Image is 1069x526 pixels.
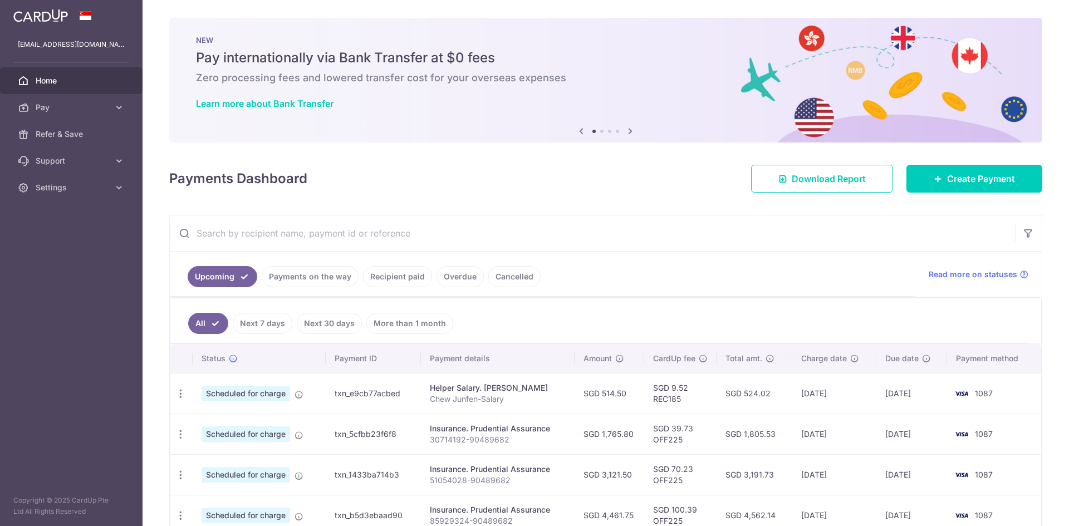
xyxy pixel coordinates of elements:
[975,470,993,479] span: 1087
[36,102,109,113] span: Pay
[36,129,109,140] span: Refer & Save
[876,373,947,414] td: [DATE]
[196,71,1016,85] h6: Zero processing fees and lowered transfer cost for your overseas expenses
[430,434,566,445] p: 30714192-90489682
[975,389,993,398] span: 1087
[876,454,947,495] td: [DATE]
[792,414,876,454] td: [DATE]
[188,313,228,334] a: All
[801,353,847,364] span: Charge date
[430,464,566,475] div: Insurance. Prudential Assurance
[421,344,575,373] th: Payment details
[326,454,421,495] td: txn_1433ba714b3
[36,75,109,86] span: Home
[202,467,290,483] span: Scheduled for charge
[644,414,717,454] td: SGD 39.73 OFF225
[262,266,359,287] a: Payments on the way
[13,9,68,22] img: CardUp
[929,269,1017,280] span: Read more on statuses
[196,36,1016,45] p: NEW
[751,165,893,193] a: Download Report
[363,266,432,287] a: Recipient paid
[430,394,566,405] p: Chew Junfen-Salary
[950,427,973,441] img: Bank Card
[196,49,1016,67] h5: Pay internationally via Bank Transfer at $0 fees
[488,266,541,287] a: Cancelled
[583,353,612,364] span: Amount
[950,509,973,522] img: Bank Card
[876,414,947,454] td: [DATE]
[975,429,993,439] span: 1087
[950,387,973,400] img: Bank Card
[326,414,421,454] td: txn_5cfbb23f6f8
[188,266,257,287] a: Upcoming
[792,373,876,414] td: [DATE]
[885,353,919,364] span: Due date
[430,382,566,394] div: Helper Salary. [PERSON_NAME]
[202,386,290,401] span: Scheduled for charge
[437,266,484,287] a: Overdue
[170,215,1015,251] input: Search by recipient name, payment id or reference
[929,269,1028,280] a: Read more on statuses
[792,454,876,495] td: [DATE]
[169,18,1042,142] img: Bank transfer banner
[430,423,566,434] div: Insurance. Prudential Assurance
[725,353,762,364] span: Total amt.
[717,414,792,454] td: SGD 1,805.53
[36,182,109,193] span: Settings
[36,155,109,166] span: Support
[906,165,1042,193] a: Create Payment
[326,373,421,414] td: txn_e9cb77acbed
[644,373,717,414] td: SGD 9.52 REC185
[975,510,993,520] span: 1087
[717,454,792,495] td: SGD 3,191.73
[575,414,644,454] td: SGD 1,765.80
[653,353,695,364] span: CardUp fee
[202,353,225,364] span: Status
[202,426,290,442] span: Scheduled for charge
[18,39,125,50] p: [EMAIL_ADDRESS][DOMAIN_NAME]
[575,454,644,495] td: SGD 3,121.50
[947,172,1015,185] span: Create Payment
[366,313,453,334] a: More than 1 month
[196,98,334,109] a: Learn more about Bank Transfer
[202,508,290,523] span: Scheduled for charge
[717,373,792,414] td: SGD 524.02
[326,344,421,373] th: Payment ID
[950,468,973,481] img: Bank Card
[792,172,866,185] span: Download Report
[430,504,566,515] div: Insurance. Prudential Assurance
[233,313,292,334] a: Next 7 days
[169,169,307,189] h4: Payments Dashboard
[575,373,644,414] td: SGD 514.50
[947,344,1041,373] th: Payment method
[297,313,362,334] a: Next 30 days
[430,475,566,486] p: 51054028-90489682
[644,454,717,495] td: SGD 70.23 OFF225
